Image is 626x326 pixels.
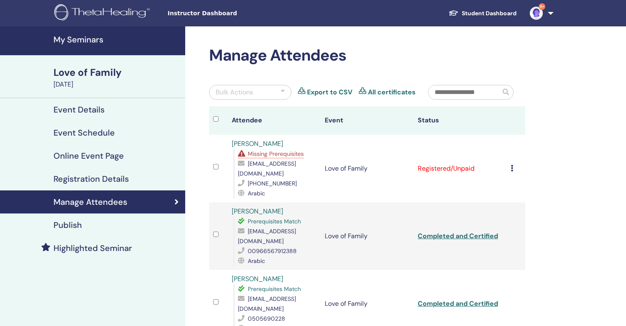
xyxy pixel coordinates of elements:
a: All certificates [368,87,416,97]
img: graduation-cap-white.svg [449,9,458,16]
div: Bulk Actions [216,87,253,97]
a: [PERSON_NAME] [232,139,283,148]
span: Missing Prerequisites [248,150,304,157]
span: Instructor Dashboard [168,9,291,18]
span: 0505690228 [248,315,285,322]
span: [PHONE_NUMBER] [248,180,297,187]
iframe: Intercom live chat [598,298,618,318]
span: Arabic [248,190,265,197]
span: [EMAIL_ADDRESS][DOMAIN_NAME] [238,160,296,177]
span: 9+ [539,3,545,10]
span: Arabic [248,257,265,265]
img: default.jpg [530,7,543,20]
a: Export to CSV [307,87,352,97]
h4: My Seminars [54,35,180,45]
span: [EMAIL_ADDRESS][DOMAIN_NAME] [238,227,296,245]
img: logo.png [54,4,153,23]
td: Love of Family [321,135,414,202]
h4: Highlighted Seminar [54,243,132,253]
h4: Manage Attendees [54,197,127,207]
div: Love of Family [54,66,180,80]
span: [EMAIL_ADDRESS][DOMAIN_NAME] [238,295,296,312]
a: Completed and Certified [418,232,498,240]
div: [DATE] [54,80,180,89]
h4: Registration Details [54,174,129,184]
h4: Event Schedule [54,128,115,138]
span: 00966567912388 [248,247,297,255]
h4: Online Event Page [54,151,124,161]
th: Status [414,106,507,135]
span: Prerequisites Match [248,218,301,225]
a: [PERSON_NAME] [232,274,283,283]
span: Prerequisites Match [248,285,301,293]
td: Love of Family [321,202,414,270]
th: Attendee [228,106,321,135]
a: Completed and Certified [418,299,498,308]
h2: Manage Attendees [209,46,525,65]
h4: Event Details [54,105,105,115]
a: Student Dashboard [442,6,523,21]
th: Event [321,106,414,135]
a: Love of Family[DATE] [49,66,185,89]
a: [PERSON_NAME] [232,207,283,216]
h4: Publish [54,220,82,230]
